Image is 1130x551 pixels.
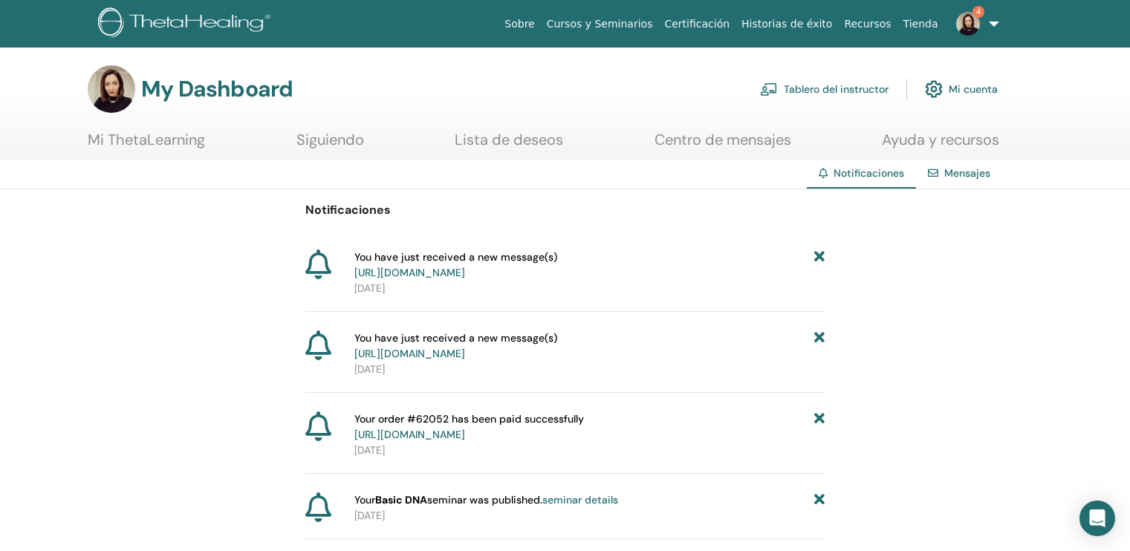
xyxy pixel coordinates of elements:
a: [URL][DOMAIN_NAME] [354,428,465,441]
a: Tienda [897,10,944,38]
a: Siguiendo [296,131,364,160]
a: Tablero del instructor [760,73,889,105]
a: Mi cuenta [925,73,998,105]
a: Certificación [658,10,736,38]
span: You have just received a new message(s) [354,250,557,281]
a: [URL][DOMAIN_NAME] [354,266,465,279]
span: You have just received a new message(s) [354,330,557,362]
a: Centro de mensajes [655,131,791,160]
img: default.jpg [956,12,980,36]
a: Sobre [499,10,540,38]
a: Mi ThetaLearning [88,131,205,160]
img: logo.png [98,7,276,41]
a: seminar details [542,493,618,506]
p: [DATE] [354,443,825,458]
p: [DATE] [354,362,825,377]
p: Notificaciones [305,201,825,219]
span: 4 [972,6,984,18]
img: default.jpg [88,65,135,113]
span: Your seminar was published. [354,492,618,508]
a: [URL][DOMAIN_NAME] [354,347,465,360]
a: Ayuda y recursos [882,131,999,160]
a: Mensajes [944,166,990,180]
div: Open Intercom Messenger [1079,501,1115,536]
img: chalkboard-teacher.svg [760,82,778,96]
a: Historias de éxito [736,10,838,38]
a: Cursos y Seminarios [541,10,659,38]
span: Your order #62052 has been paid successfully [354,411,584,443]
span: Notificaciones [834,166,904,180]
p: [DATE] [354,281,825,296]
h3: My Dashboard [141,76,293,102]
strong: Basic DNA [375,493,427,506]
img: cog.svg [925,76,943,102]
a: Recursos [838,10,897,38]
p: [DATE] [354,508,825,524]
a: Lista de deseos [455,131,563,160]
